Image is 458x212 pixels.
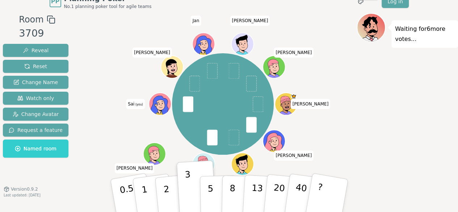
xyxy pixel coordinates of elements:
[4,193,41,197] span: Last updated: [DATE]
[64,4,152,9] span: No.1 planning poker tool for agile teams
[19,26,55,41] div: 3709
[290,99,330,109] span: Click to change your name
[3,60,68,73] button: Reset
[13,111,59,118] span: Change Avatar
[3,124,68,137] button: Request a feature
[19,13,43,26] span: Room
[150,93,171,115] button: Click to change your avatar
[115,163,155,173] span: Click to change your name
[126,99,145,109] span: Click to change your name
[274,47,314,58] span: Click to change your name
[134,103,143,106] span: (you)
[291,93,296,99] span: Patrick is the host
[11,186,38,192] span: Version 0.9.2
[274,150,314,161] span: Click to change your name
[23,47,49,54] span: Reveal
[184,169,192,209] p: 3
[13,79,58,86] span: Change Name
[3,44,68,57] button: Reveal
[17,95,54,102] span: Watch only
[191,16,201,26] span: Click to change your name
[24,63,47,70] span: Reset
[3,76,68,89] button: Change Name
[9,126,63,134] span: Request a feature
[3,92,68,105] button: Watch only
[395,24,454,44] p: Waiting for 6 more votes...
[3,108,68,121] button: Change Avatar
[15,145,56,152] span: Named room
[4,186,38,192] button: Version0.9.2
[3,140,68,158] button: Named room
[132,47,172,58] span: Click to change your name
[230,16,270,26] span: Click to change your name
